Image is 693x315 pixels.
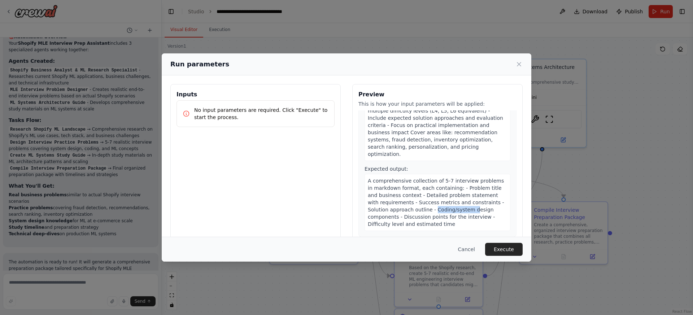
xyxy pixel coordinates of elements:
[358,90,517,99] h3: Preview
[194,106,328,121] p: No input parameters are required. Click "Execute" to start the process.
[368,178,504,227] span: A comprehensive collection of 5-7 interview problems in markdown format, each containing: - Probl...
[365,166,408,172] span: Expected output:
[176,90,335,99] h3: Inputs
[358,100,517,108] p: This is how your input parameters will be applied:
[170,59,229,69] h2: Run parameters
[485,243,523,256] button: Execute
[452,243,481,256] button: Cancel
